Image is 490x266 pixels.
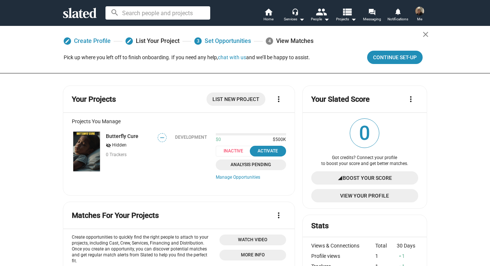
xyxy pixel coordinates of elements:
img: Butterfly Cure [73,132,100,171]
img: Hans Muzungu [415,7,424,16]
a: Boost Your Score [311,171,418,185]
mat-icon: more_vert [274,211,283,220]
span: $500K [270,137,286,143]
div: Development [175,135,207,140]
span: 3 [194,37,202,45]
span: Me [417,15,422,24]
div: 30 Days [397,243,418,249]
div: People [311,15,329,24]
button: Services [281,7,307,24]
mat-icon: close [421,30,430,39]
input: Search people and projects [105,6,210,20]
a: View Your Profile [311,189,418,202]
a: List New Project [207,92,265,106]
mat-card-title: Stats [311,221,329,231]
span: Analysis Pending [220,161,282,169]
mat-icon: headset_mic [292,8,298,15]
a: Manage Opportunities [216,175,286,181]
button: Open 'Opportunities Intro Video' dialog [219,235,286,245]
button: chat with us [218,54,246,60]
a: Messaging [359,7,385,24]
a: Home [255,7,281,24]
div: Profile views [311,253,376,259]
div: Total [375,243,397,249]
mat-icon: people [316,6,326,17]
span: — [158,134,166,141]
a: 3Set Opportunities [194,34,251,48]
span: Projects [336,15,356,24]
mat-icon: more_vert [274,95,283,104]
div: Views & Connections [311,243,376,249]
button: Projects [333,7,359,24]
mat-icon: arrow_drop_down [349,15,358,24]
mat-icon: view_list [342,6,352,17]
a: List Your Project [125,34,179,48]
div: Projects You Manage [72,118,286,124]
div: View Matches [266,34,313,48]
a: Create Profile [64,34,111,48]
a: Open 'More info' dialog with information about Opportunities [219,250,286,260]
div: Activate [254,147,282,155]
a: Notifications [385,7,411,24]
span: 0 [350,119,379,148]
mat-icon: edit [127,38,132,44]
span: Notifications [387,15,408,24]
span: Inactive [216,146,255,156]
span: Messaging [363,15,381,24]
span: 0 Trackers [106,152,127,157]
span: List New Project [212,92,259,106]
mat-card-title: Matches For Your Projects [72,211,159,220]
span: $0 [216,137,221,143]
mat-icon: signal_cellular_4_bar [338,171,343,185]
button: Continue Set-up [367,51,423,64]
mat-icon: edit [65,38,70,44]
a: Butterfly Cure [72,130,101,173]
mat-icon: home [264,7,273,16]
span: Watch Video [224,236,282,244]
span: Boost Your Score [343,171,392,185]
span: 4 [266,37,273,45]
div: Pick up where you left off to finish onboarding. If you need any help, and we’ll be happy to assist. [64,54,310,61]
a: Butterfly Cure [106,133,138,139]
button: Hans MuzunguMe [411,5,429,24]
mat-icon: notifications [394,8,401,15]
div: 1 [397,253,418,259]
mat-icon: visibility_off [106,142,111,149]
mat-icon: arrow_drop_down [297,15,306,24]
div: 1 [375,253,397,259]
span: Hidden [112,142,127,148]
span: More Info [224,251,282,259]
div: Services [284,15,305,24]
span: Continue Set-up [373,51,417,64]
button: People [307,7,333,24]
mat-icon: arrow_drop_up [397,253,403,259]
span: View Your Profile [317,189,412,202]
a: Analysis Pending [216,159,286,170]
mat-icon: more_vert [406,95,415,104]
mat-card-title: Your Slated Score [311,94,370,104]
span: Home [264,15,273,24]
button: Activate [250,146,286,156]
p: Create opportunities to quickly find the right people to attach to your projects, including Cast,... [72,235,214,264]
mat-icon: arrow_drop_down [322,15,331,24]
mat-card-title: Your Projects [72,94,116,104]
div: Got credits? Connect your profile to boost your score and get better matches. [311,155,418,167]
mat-icon: forum [368,8,375,15]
